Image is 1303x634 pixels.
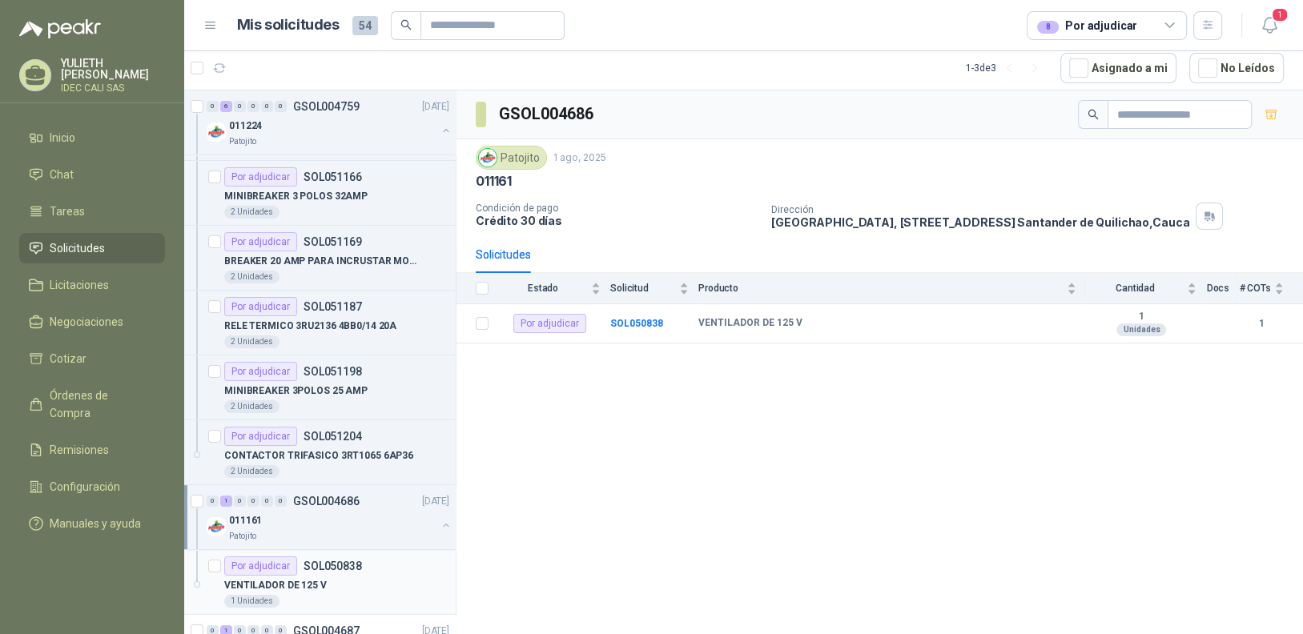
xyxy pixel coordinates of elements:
[184,291,456,355] a: Por adjudicarSOL051187RELE TERMICO 3RU2136 4BB0/14 20A2 Unidades
[304,560,362,572] p: SOL050838
[476,203,758,214] p: Condición de pago
[220,101,232,112] div: 6
[50,350,86,367] span: Cotizar
[229,530,256,543] p: Patojito
[184,355,456,420] a: Por adjudicarSOL051198MINIBREAKER 3POLOS 25 AMP2 Unidades
[207,97,452,148] a: 0 6 0 0 0 0 GSOL004759[DATE] Company Logo011224Patojito
[224,232,297,251] div: Por adjudicar
[50,276,109,294] span: Licitaciones
[207,101,219,112] div: 0
[771,204,1189,215] p: Dirección
[229,513,262,528] p: 011161
[50,239,105,257] span: Solicitudes
[304,431,362,442] p: SOL051204
[19,380,165,428] a: Órdenes de Compra
[19,343,165,374] a: Cotizar
[207,496,219,507] div: 0
[207,122,226,142] img: Company Logo
[1088,109,1099,120] span: search
[19,270,165,300] a: Licitaciones
[610,283,676,294] span: Solicitud
[275,496,287,507] div: 0
[184,550,456,615] a: Por adjudicarSOL050838VENTILADOR DE 125 V1 Unidades
[224,254,424,269] p: BREAKER 20 AMP PARA INCRUSTAR MONOPOLAR
[224,206,280,219] div: 2 Unidades
[50,441,109,459] span: Remisiones
[513,314,586,333] div: Por adjudicar
[234,101,246,112] div: 0
[966,55,1048,81] div: 1 - 3 de 3
[498,283,588,294] span: Estado
[19,307,165,337] a: Negociaciones
[184,226,456,291] a: Por adjudicarSOL051169BREAKER 20 AMP PARA INCRUSTAR MONOPOLAR2 Unidades
[1239,283,1271,294] span: # COTs
[476,146,547,170] div: Patojito
[50,313,123,331] span: Negociaciones
[50,478,120,496] span: Configuración
[698,273,1086,304] th: Producto
[261,101,273,112] div: 0
[19,435,165,465] a: Remisiones
[229,135,256,148] p: Patojito
[50,515,141,532] span: Manuales y ayuda
[19,122,165,153] a: Inicio
[19,471,165,502] a: Configuración
[1189,53,1284,83] button: No Leídos
[1060,53,1176,83] button: Asignado a mi
[61,83,165,93] p: IDEC CALI SAS
[479,149,497,167] img: Company Logo
[1239,273,1303,304] th: # COTs
[234,496,246,507] div: 0
[293,496,360,507] p: GSOL004686
[224,448,413,463] p: CONTACTOR TRIFASICO 3RT1065 6AP36
[476,214,758,227] p: Crédito 30 días
[224,595,280,608] div: 1 Unidades
[224,167,297,187] div: Por adjudicar
[261,496,273,507] div: 0
[207,517,226,536] img: Company Logo
[498,273,610,304] th: Estado
[50,387,150,422] span: Órdenes de Compra
[352,16,378,35] span: 54
[1116,323,1166,336] div: Unidades
[610,273,698,304] th: Solicitud
[229,118,262,134] p: 011224
[224,335,280,348] div: 2 Unidades
[1037,17,1137,34] div: Por adjudicar
[610,318,663,329] a: SOL050838
[422,99,449,114] p: [DATE]
[224,362,297,381] div: Por adjudicar
[237,14,340,37] h1: Mis solicitudes
[1271,7,1289,22] span: 1
[476,246,531,263] div: Solicitudes
[247,496,259,507] div: 0
[224,465,280,478] div: 2 Unidades
[224,400,280,413] div: 2 Unidades
[1239,316,1284,331] b: 1
[224,383,368,399] p: MINIBREAKER 3POLOS 25 AMP
[476,173,512,190] p: 011161
[1255,11,1284,40] button: 1
[224,556,297,576] div: Por adjudicar
[1086,273,1206,304] th: Cantidad
[422,494,449,509] p: [DATE]
[184,161,456,226] a: Por adjudicarSOL051166MINIBREAKER 3 POLOS 32AMP2 Unidades
[224,319,396,334] p: RELE TERMICO 3RU2136 4BB0/14 20A
[220,496,232,507] div: 1
[275,101,287,112] div: 0
[224,427,297,446] div: Por adjudicar
[224,271,280,283] div: 2 Unidades
[400,19,412,30] span: search
[207,492,452,543] a: 0 1 0 0 0 0 GSOL004686[DATE] Company Logo011161Patojito
[224,297,297,316] div: Por adjudicar
[553,150,606,166] p: 1 ago, 2025
[1037,21,1059,34] div: 8
[19,196,165,227] a: Tareas
[50,203,85,220] span: Tareas
[1206,273,1239,304] th: Docs
[293,101,360,112] p: GSOL004759
[50,166,74,183] span: Chat
[61,58,165,80] p: YULIETH [PERSON_NAME]
[771,215,1189,229] p: [GEOGRAPHIC_DATA], [STREET_ADDRESS] Santander de Quilichao , Cauca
